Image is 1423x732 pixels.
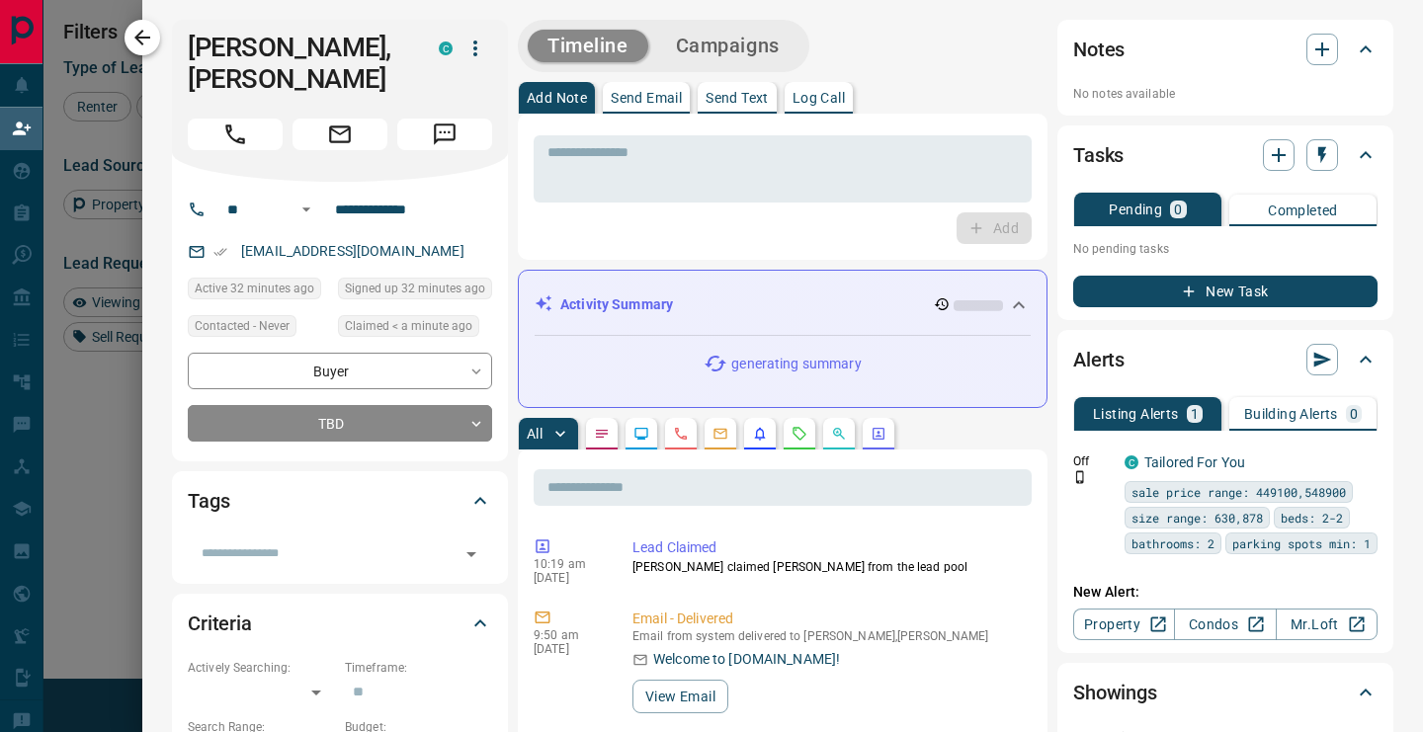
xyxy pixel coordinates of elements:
span: Email [293,119,387,150]
button: Timeline [528,30,648,62]
p: Actively Searching: [188,659,335,677]
a: [EMAIL_ADDRESS][DOMAIN_NAME] [241,243,464,259]
p: Listing Alerts [1093,407,1179,421]
svg: Opportunities [831,426,847,442]
svg: Email Verified [213,245,227,259]
span: Signed up 32 minutes ago [345,279,485,298]
div: Tue Sep 16 2025 [338,278,492,305]
p: Log Call [793,91,845,105]
p: All [527,427,543,441]
p: Pending [1109,203,1162,216]
h2: Alerts [1073,344,1125,375]
button: Campaigns [656,30,799,62]
a: Condos [1174,609,1276,640]
svg: Listing Alerts [752,426,768,442]
h2: Tags [188,485,229,517]
div: Alerts [1073,336,1378,383]
svg: Emails [712,426,728,442]
div: condos.ca [439,41,453,55]
p: Off [1073,452,1113,470]
p: Send Email [611,91,682,105]
span: Call [188,119,283,150]
p: Activity Summary [560,294,673,315]
button: New Task [1073,276,1378,307]
a: Property [1073,609,1175,640]
div: Tue Sep 16 2025 [188,278,328,305]
p: generating summary [731,354,861,374]
button: Open [294,198,318,221]
span: Contacted - Never [195,316,290,336]
span: size range: 630,878 [1131,508,1263,528]
h2: Showings [1073,677,1157,708]
p: Add Note [527,91,587,105]
span: Claimed < a minute ago [345,316,472,336]
p: Completed [1268,203,1338,217]
p: 9:50 am [534,628,603,642]
p: Lead Claimed [632,537,1024,558]
p: 0 [1350,407,1358,421]
span: Message [397,119,492,150]
p: 10:19 am [534,557,603,571]
div: TBD [188,405,492,442]
svg: Lead Browsing Activity [633,426,649,442]
p: 1 [1191,407,1199,421]
span: sale price range: 449100,548900 [1131,482,1346,502]
div: Tue Sep 16 2025 [338,315,492,343]
button: View Email [632,680,728,713]
p: 0 [1174,203,1182,216]
span: beds: 2-2 [1281,508,1343,528]
span: Active 32 minutes ago [195,279,314,298]
p: New Alert: [1073,582,1378,603]
h2: Notes [1073,34,1125,65]
span: bathrooms: 2 [1131,533,1214,553]
svg: Push Notification Only [1073,470,1087,484]
a: Mr.Loft [1276,609,1378,640]
div: Activity Summary [535,286,1031,323]
p: Send Text [706,91,769,105]
p: Email - Delivered [632,609,1024,629]
p: Email from system delivered to [PERSON_NAME],[PERSON_NAME] [632,629,1024,643]
svg: Requests [792,426,807,442]
h2: Criteria [188,608,252,639]
svg: Agent Actions [871,426,886,442]
div: Notes [1073,26,1378,73]
div: Tasks [1073,131,1378,179]
p: No pending tasks [1073,234,1378,264]
p: Welcome to [DOMAIN_NAME]! [653,649,840,670]
button: Open [458,540,485,568]
h1: [PERSON_NAME],[PERSON_NAME] [188,32,409,95]
span: parking spots min: 1 [1232,533,1371,553]
p: [PERSON_NAME] claimed [PERSON_NAME] from the lead pool [632,558,1024,576]
p: Building Alerts [1244,407,1338,421]
a: Tailored For You [1144,454,1245,470]
p: [DATE] [534,642,603,656]
svg: Calls [673,426,689,442]
p: [DATE] [534,571,603,585]
div: Tags [188,477,492,525]
svg: Notes [594,426,610,442]
p: No notes available [1073,85,1378,103]
div: Criteria [188,600,492,647]
h2: Tasks [1073,139,1124,171]
div: Showings [1073,669,1378,716]
div: condos.ca [1125,455,1138,469]
p: Timeframe: [345,659,492,677]
div: Buyer [188,353,492,389]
